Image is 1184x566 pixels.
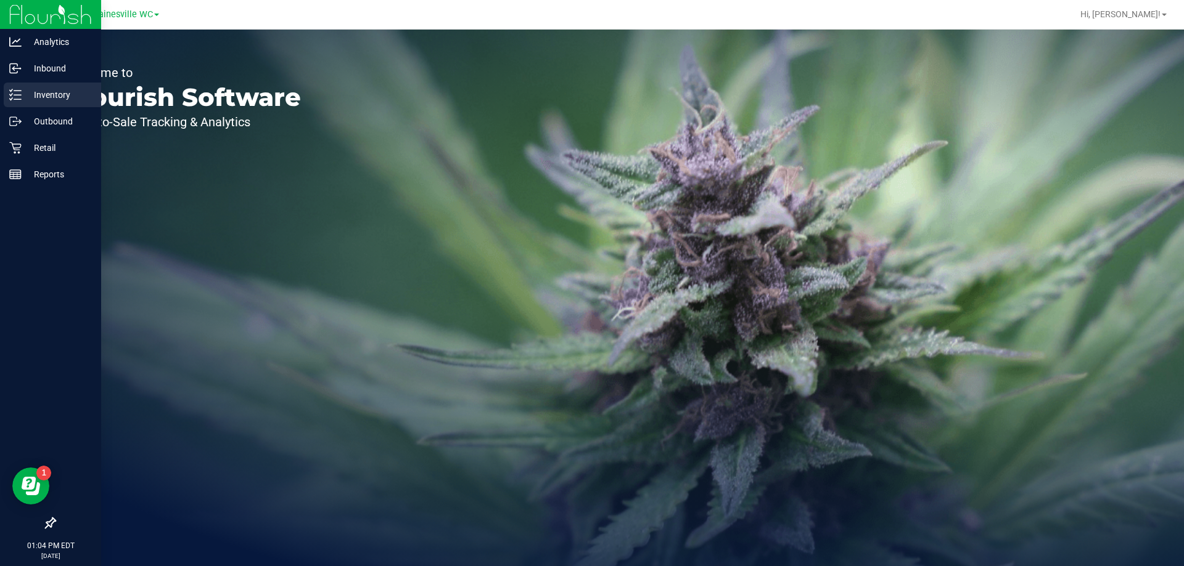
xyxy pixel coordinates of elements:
[36,466,51,480] iframe: Resource center unread badge
[22,114,96,129] p: Outbound
[9,89,22,101] inline-svg: Inventory
[9,62,22,75] inline-svg: Inbound
[22,61,96,76] p: Inbound
[9,168,22,180] inline-svg: Reports
[9,115,22,127] inline-svg: Outbound
[22,34,96,49] p: Analytics
[22,167,96,182] p: Reports
[67,85,301,110] p: Flourish Software
[22,87,96,102] p: Inventory
[67,116,301,128] p: Seed-to-Sale Tracking & Analytics
[1080,9,1161,19] span: Hi, [PERSON_NAME]!
[22,140,96,155] p: Retail
[67,67,301,79] p: Welcome to
[9,142,22,154] inline-svg: Retail
[6,551,96,560] p: [DATE]
[9,36,22,48] inline-svg: Analytics
[12,467,49,504] iframe: Resource center
[6,540,96,551] p: 01:04 PM EDT
[92,9,153,20] span: Gainesville WC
